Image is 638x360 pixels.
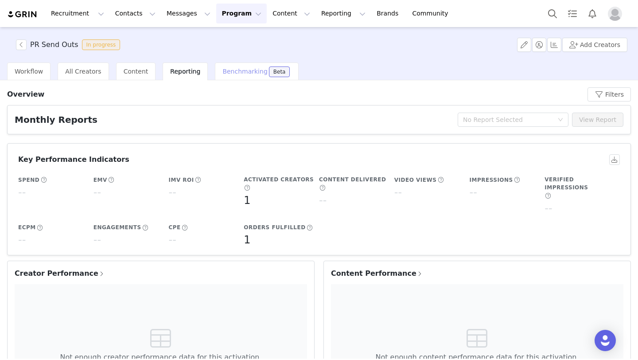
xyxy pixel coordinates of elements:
[222,68,267,75] span: Benchmarking
[7,10,38,19] img: grin logo
[170,68,200,75] span: Reporting
[169,184,176,200] h5: --
[244,176,314,184] h5: Activated Creators
[603,7,631,21] button: Profile
[93,176,107,184] h5: EMV
[394,184,402,200] h5: --
[18,176,39,184] h5: Spend
[93,232,101,248] h5: --
[18,154,129,165] h3: Key Performance Indicators
[587,87,631,102] button: Filters
[244,232,250,248] h5: 1
[169,232,176,248] h5: --
[18,184,26,200] h5: --
[407,4,458,23] a: Community
[161,4,216,23] button: Messages
[394,176,437,184] h5: Video Views
[7,89,44,100] h3: Overview
[545,200,552,216] h5: --
[15,113,97,126] h2: Monthly Reports
[65,68,101,75] span: All Creators
[273,69,286,74] div: Beta
[169,223,181,231] h5: CPE
[216,4,267,23] button: Program
[93,184,101,200] h5: --
[244,192,250,208] h5: 1
[563,4,582,23] a: Tasks
[558,117,563,123] i: icon: down
[18,223,36,231] h5: eCPM
[244,223,305,231] h5: Orders Fulfilled
[82,39,121,50] span: In progress
[463,115,553,124] div: No Report Selected
[572,113,623,127] button: View Report
[15,268,105,279] span: Creator Performance
[319,176,386,184] h5: Content Delivered
[110,4,161,23] button: Contacts
[18,232,26,248] h5: --
[15,68,43,75] span: Workflow
[16,39,124,50] span: [object Object]
[46,4,109,23] button: Recruitment
[583,4,602,23] button: Notifications
[169,176,194,184] h5: IMV ROI
[124,68,148,75] span: Content
[93,223,141,231] h5: Engagements
[562,38,627,52] button: Add Creators
[545,176,615,192] h5: Verified Impressions
[543,4,562,23] button: Search
[470,184,477,200] h5: --
[595,330,616,351] div: Open Intercom Messenger
[371,4,406,23] a: Brands
[331,268,423,279] span: Content Performance
[608,7,622,21] img: placeholder-profile.jpg
[30,39,78,50] h3: PR Send Outs
[316,4,371,23] button: Reporting
[470,176,513,184] h5: Impressions
[267,4,315,23] button: Content
[319,192,327,208] h5: --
